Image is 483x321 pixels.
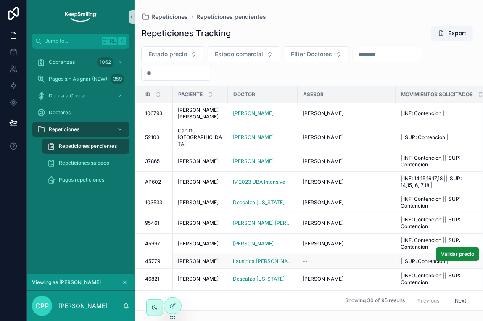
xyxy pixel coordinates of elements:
span: [PERSON_NAME] [178,179,219,185]
button: Export [431,26,473,41]
a: Doctores [32,105,129,120]
a: [PERSON_NAME] [PERSON_NAME] [233,220,293,226]
img: App logo [64,10,97,24]
a: [PERSON_NAME] [233,110,274,117]
span: 46821 [145,276,159,282]
span: Estado comercial [215,50,263,58]
a: Repeticiones pendientes [196,13,266,21]
span: Ctrl [102,37,117,45]
a: Lausirica [PERSON_NAME] [233,258,293,265]
span: [PERSON_NAME] [178,220,219,226]
span: [PERSON_NAME] [PERSON_NAME] [178,107,223,120]
span: Cobranzas [49,59,75,66]
span: [PERSON_NAME] [178,276,219,282]
span: [PERSON_NAME] [303,134,343,141]
a: Descalzo [US_STATE] [233,276,285,282]
span: -- [303,258,308,265]
span: AP602 [145,179,161,185]
span: Deuda a Cobrar [49,92,87,99]
span: Doctores [49,109,71,116]
span: | INF: Contencion | [401,110,444,117]
a: Pagos sin Asignar (NEW)359 [32,71,129,87]
span: Caniffi, [GEOGRAPHIC_DATA] [178,127,223,147]
span: Pagos repeticiones [59,176,104,183]
span: [PERSON_NAME] [178,158,219,165]
button: Validar precio [436,247,479,261]
span: 106793 [145,110,162,117]
span: 52103 [145,134,159,141]
a: Repeticiones [141,13,188,21]
span: Pagos sin Asignar (NEW) [49,76,107,82]
button: Jump to...CtrlK [32,34,129,49]
span: Validar precio [441,251,474,258]
button: Select Button [284,46,349,62]
span: Jump to... [45,38,98,45]
span: Showing 30 of 95 results [345,297,405,304]
span: | SUP: Contencion | [401,134,448,141]
a: [PERSON_NAME] [233,158,274,165]
span: 95461 [145,220,159,226]
a: Repeticiones saldado [42,155,129,171]
a: Cobranzas1062 [32,55,129,70]
span: Repeticiones [151,13,188,21]
span: Repeticiones [49,126,79,133]
span: Movimientos solicitados [401,91,473,98]
span: [PERSON_NAME] [303,199,343,206]
span: [PERSON_NAME] [303,276,343,282]
span: [PERSON_NAME] [303,220,343,226]
h1: Repeticiones Tracking [141,27,231,39]
div: scrollable content [27,49,135,198]
span: Doctor [233,91,255,98]
span: Estado precio [148,50,187,58]
span: CPP [35,301,49,311]
div: 359 [111,74,124,84]
a: [PERSON_NAME] [233,134,274,141]
span: Paciente [178,91,203,98]
a: IV 2023 UBA Intensiva [233,179,285,185]
a: Descalzo [US_STATE] [233,199,285,206]
span: [PERSON_NAME] [178,199,219,206]
span: Filter Doctores [291,50,332,58]
a: Repeticiones [32,122,129,137]
span: [PERSON_NAME] [303,179,343,185]
span: 45997 [145,240,160,247]
span: [PERSON_NAME] [178,258,219,265]
div: 1062 [97,57,113,67]
span: Repeticiones pendientes [59,143,117,150]
a: Pagos repeticiones [42,172,129,187]
span: 45779 [145,258,160,265]
span: Repeticiones saldado [59,160,109,166]
span: [PERSON_NAME] [303,158,343,165]
span: | SUP: Contencion | [401,258,448,265]
a: Repeticiones pendientes [42,139,129,154]
p: [PERSON_NAME] [59,302,107,310]
span: ID [145,91,150,98]
span: [PERSON_NAME] [303,240,343,247]
span: 103533 [145,199,162,206]
span: K [119,38,125,45]
button: Next [449,294,472,307]
span: [PERSON_NAME] [178,240,219,247]
button: Select Button [141,46,204,62]
a: Deuda a Cobrar [32,88,129,103]
span: Viewing as [PERSON_NAME] [32,279,101,286]
span: 37865 [145,158,160,165]
span: Asesor [303,91,324,98]
button: Select Button [208,46,280,62]
a: [PERSON_NAME] [233,240,274,247]
span: [PERSON_NAME] [303,110,343,117]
